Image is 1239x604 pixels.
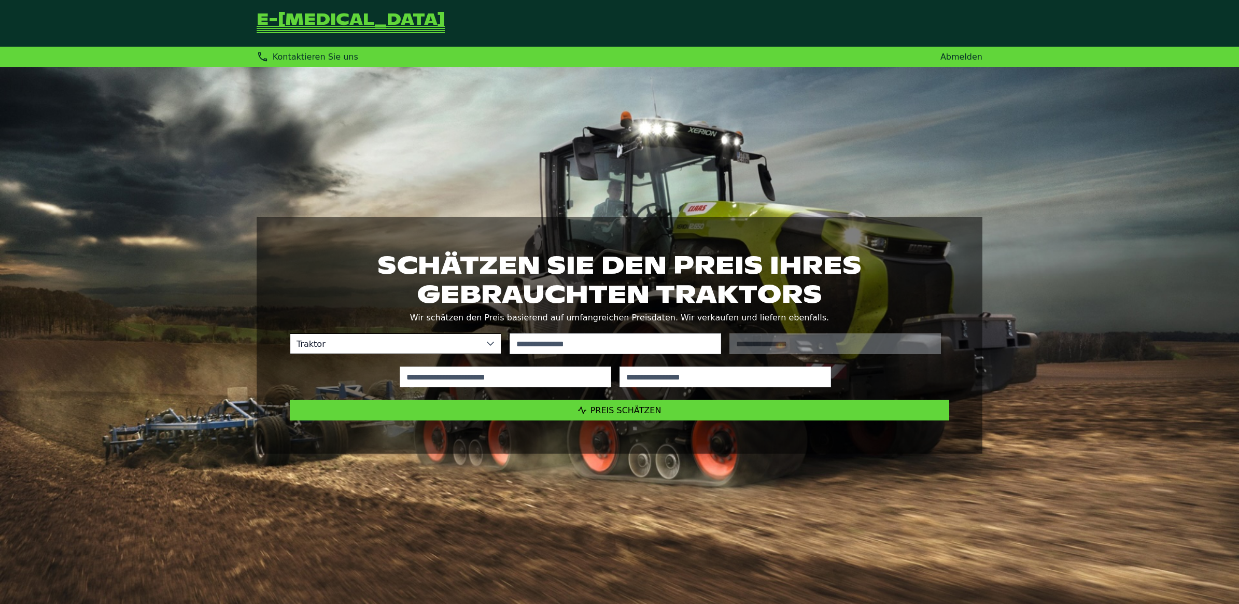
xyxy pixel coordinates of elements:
[290,400,949,420] button: Preis schätzen
[257,12,445,34] a: Zurück zur Startseite
[273,52,358,62] span: Kontaktieren Sie uns
[590,405,661,415] span: Preis schätzen
[290,250,949,308] h1: Schätzen Sie den Preis Ihres gebrauchten Traktors
[257,51,358,63] div: Kontaktieren Sie uns
[290,311,949,325] p: Wir schätzen den Preis basierend auf umfangreichen Preisdaten. Wir verkaufen und liefern ebenfalls.
[940,52,982,62] a: Abmelden
[290,334,480,354] span: Traktor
